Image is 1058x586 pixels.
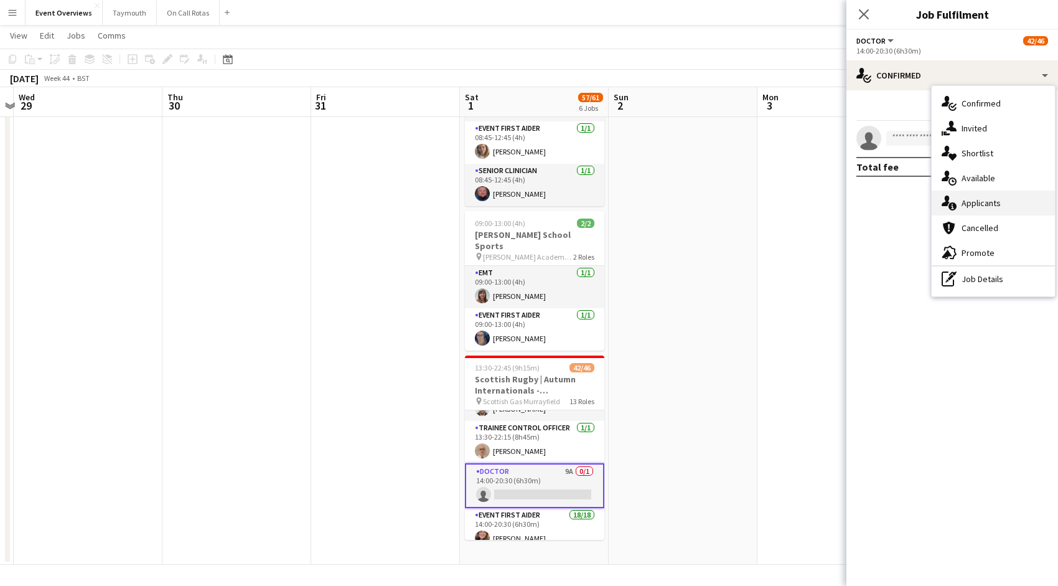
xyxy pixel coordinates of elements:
[465,229,604,252] h3: [PERSON_NAME] School Sports
[1023,36,1048,45] span: 42/46
[962,172,995,184] span: Available
[10,72,39,85] div: [DATE]
[962,98,1001,109] span: Confirmed
[5,27,32,44] a: View
[465,35,604,206] app-job-card: 08:45-12:45 (4h)3/3ESMS - Inverleith Inverleith Playing Fields3 RolesEMT1/108:45-12:45 (4h)[PERSO...
[578,93,603,102] span: 57/61
[856,36,896,45] button: Doctor
[761,98,779,113] span: 3
[98,30,126,41] span: Comms
[614,92,629,103] span: Sun
[962,148,993,159] span: Shortlist
[167,92,183,103] span: Thu
[569,397,594,406] span: 13 Roles
[962,123,987,134] span: Invited
[26,1,103,25] button: Event Overviews
[67,30,85,41] span: Jobs
[856,46,1048,55] div: 14:00-20:30 (6h30m)
[17,98,35,113] span: 29
[475,219,525,228] span: 09:00-13:00 (4h)
[463,98,479,113] span: 1
[93,27,131,44] a: Comms
[577,219,594,228] span: 2/2
[762,92,779,103] span: Mon
[483,397,560,406] span: Scottish Gas Murrayfield
[166,98,183,113] span: 30
[465,463,604,508] app-card-role: Doctor9A0/114:00-20:30 (6h30m)
[579,103,602,113] div: 6 Jobs
[35,27,59,44] a: Edit
[465,374,604,396] h3: Scottish Rugby | Autumn Internationals - [GEOGRAPHIC_DATA] v [GEOGRAPHIC_DATA]
[962,222,998,234] span: Cancelled
[932,267,1055,291] div: Job Details
[569,363,594,372] span: 42/46
[465,308,604,351] app-card-role: Event First Aider1/109:00-13:00 (4h)[PERSON_NAME]
[465,356,604,540] app-job-card: 13:30-22:45 (9h15m)42/46Scottish Rugby | Autumn Internationals - [GEOGRAPHIC_DATA] v [GEOGRAPHIC_...
[573,252,594,262] span: 2 Roles
[314,98,326,113] span: 31
[465,164,604,206] app-card-role: Senior Clinician1/108:45-12:45 (4h)[PERSON_NAME]
[316,92,326,103] span: Fri
[475,363,540,372] span: 13:30-22:45 (9h15m)
[465,121,604,164] app-card-role: Event First Aider1/108:45-12:45 (4h)[PERSON_NAME]
[962,247,995,258] span: Promote
[612,98,629,113] span: 2
[10,30,27,41] span: View
[19,92,35,103] span: Wed
[157,1,220,25] button: On Call Rotas
[962,197,1001,209] span: Applicants
[465,92,479,103] span: Sat
[465,266,604,308] app-card-role: EMT1/109:00-13:00 (4h)[PERSON_NAME]
[103,1,157,25] button: Taymouth
[846,6,1058,22] h3: Job Fulfilment
[41,73,72,83] span: Week 44
[483,252,573,262] span: [PERSON_NAME] Academy Playing Fields
[856,161,899,173] div: Total fee
[62,27,90,44] a: Jobs
[846,60,1058,90] div: Confirmed
[465,211,604,351] app-job-card: 09:00-13:00 (4h)2/2[PERSON_NAME] School Sports [PERSON_NAME] Academy Playing Fields2 RolesEMT1/10...
[465,421,604,463] app-card-role: Trainee Control Officer1/113:30-22:15 (8h45m)[PERSON_NAME]
[856,36,886,45] span: Doctor
[77,73,90,83] div: BST
[40,30,54,41] span: Edit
